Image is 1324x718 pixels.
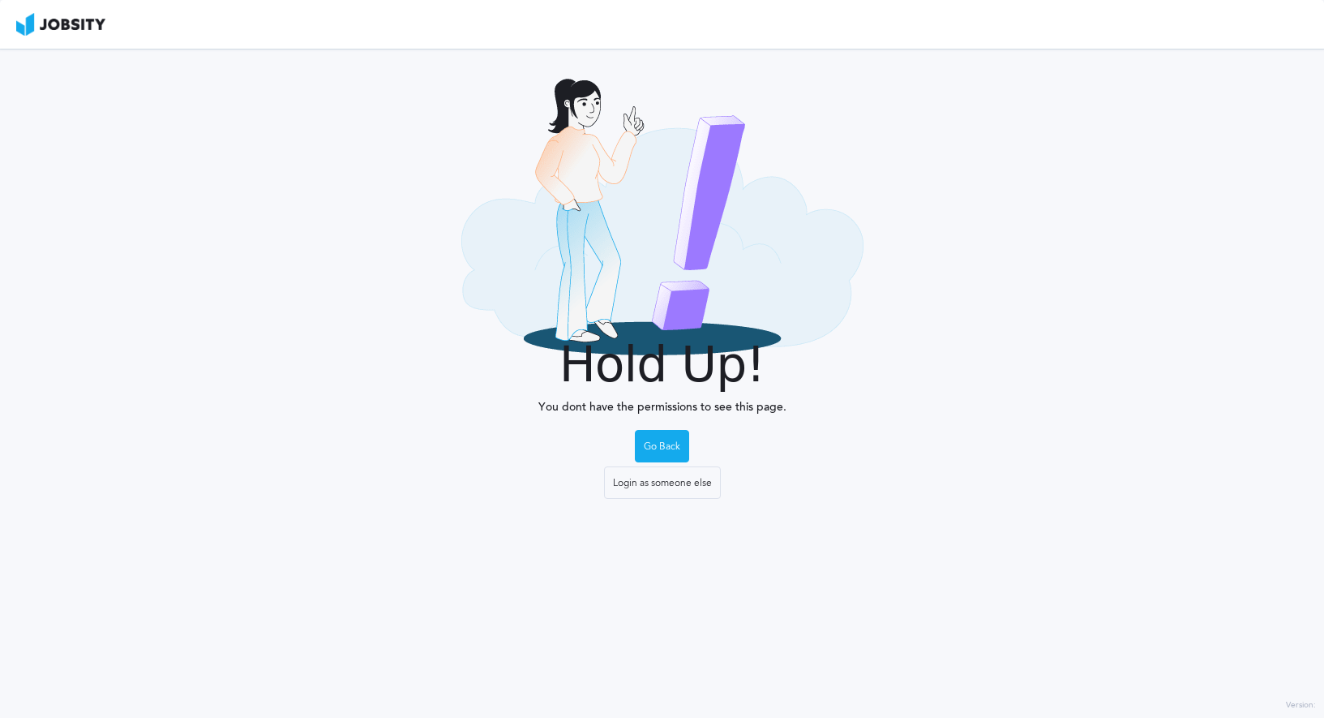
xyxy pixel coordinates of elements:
[635,430,689,462] button: Go Back
[604,466,721,499] button: Login as someone else
[636,431,688,463] div: Go Back
[538,401,786,414] span: You dont have the permissions to see this page.
[16,13,105,36] img: ab4bad089aa723f57921c736e9817d99.png
[1286,701,1316,711] label: Version:
[605,467,720,500] div: Login as someone else
[521,336,804,393] h1: Hold Up!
